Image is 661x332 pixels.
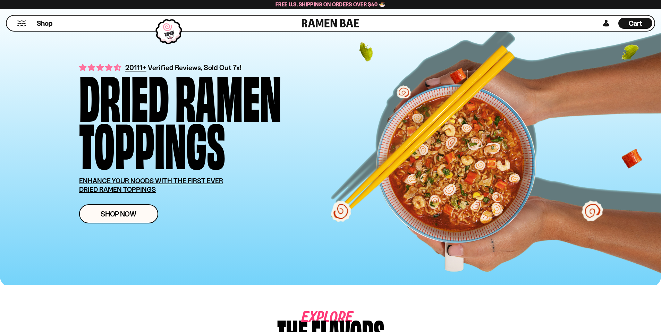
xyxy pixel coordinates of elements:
[101,210,136,218] span: Shop Now
[37,18,52,29] a: Shop
[79,71,169,119] div: Dried
[79,119,225,166] div: Toppings
[175,71,281,119] div: Ramen
[302,315,332,321] span: Explore
[79,204,158,223] a: Shop Now
[37,19,52,28] span: Shop
[276,1,385,8] span: Free U.S. Shipping on Orders over $40 🍜
[629,19,642,27] span: Cart
[618,16,652,31] a: Cart
[79,177,223,194] u: ENHANCE YOUR NOODS WITH THE FIRST EVER DRIED RAMEN TOPPINGS
[17,20,26,26] button: Mobile Menu Trigger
